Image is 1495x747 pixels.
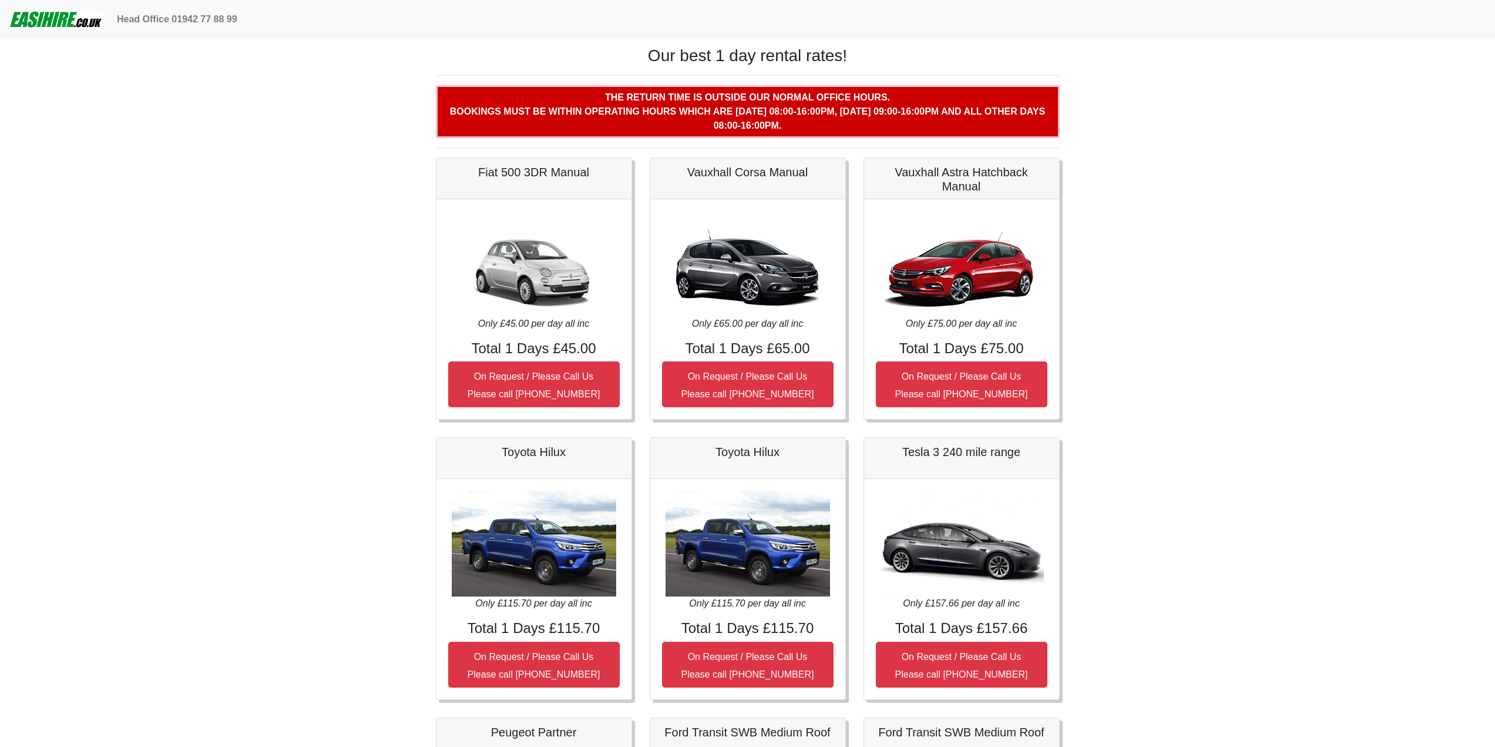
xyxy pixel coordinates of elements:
img: Fiat 500 3DR Manual [452,211,616,317]
i: Only £45.00 per day all inc [478,319,589,329]
button: On Request / Please Call UsPlease call [PHONE_NUMBER] [876,642,1047,688]
h4: Total 1 Days £45.00 [448,340,620,357]
i: Only £115.70 per day all inc [475,598,592,608]
small: On Request / Please Call Us Please call [PHONE_NUMBER] [468,652,600,679]
h5: Peugeot Partner [448,725,620,739]
h4: Total 1 Days £75.00 [876,340,1047,357]
button: On Request / Please Call UsPlease call [PHONE_NUMBER] [448,361,620,407]
h5: Tesla 3 240 mile range [876,445,1047,459]
h5: Vauxhall Astra Hatchback Manual [876,165,1047,193]
i: Only £115.70 per day all inc [689,598,805,608]
h4: Total 1 Days £65.00 [662,340,834,357]
img: Toyota Hilux [452,491,616,597]
h5: Toyota Hilux [448,445,620,459]
img: Toyota Hilux [666,491,830,597]
i: Only £157.66 per day all inc [903,598,1019,608]
small: On Request / Please Call Us Please call [PHONE_NUMBER] [468,371,600,399]
b: Head Office 01942 77 88 99 [117,14,237,24]
button: On Request / Please Call UsPlease call [PHONE_NUMBER] [662,361,834,407]
h5: Vauxhall Corsa Manual [662,165,834,179]
i: Only £65.00 per day all inc [692,319,803,329]
h1: Our best 1 day rental rates! [436,46,1060,66]
button: On Request / Please Call UsPlease call [PHONE_NUMBER] [662,642,834,688]
small: On Request / Please Call Us Please call [PHONE_NUMBER] [681,652,814,679]
h4: Total 1 Days £157.66 [876,620,1047,637]
b: The return time is outside our normal office hours. Bookings must be within operating hours which... [450,92,1045,130]
h5: Fiat 500 3DR Manual [448,165,620,179]
a: Head Office 01942 77 88 99 [112,8,242,31]
img: Vauxhall Corsa Manual [666,211,830,317]
small: On Request / Please Call Us Please call [PHONE_NUMBER] [681,371,814,399]
h5: Ford Transit SWB Medium Roof [662,725,834,739]
button: On Request / Please Call UsPlease call [PHONE_NUMBER] [876,361,1047,407]
h4: Total 1 Days £115.70 [448,620,620,637]
h5: Ford Transit SWB Medium Roof [876,725,1047,739]
img: Vauxhall Astra Hatchback Manual [879,211,1044,317]
img: Tesla 3 240 mile range [879,491,1044,597]
h5: Toyota Hilux [662,445,834,459]
button: On Request / Please Call UsPlease call [PHONE_NUMBER] [448,642,620,688]
h4: Total 1 Days £115.70 [662,620,834,637]
small: On Request / Please Call Us Please call [PHONE_NUMBER] [895,371,1028,399]
img: easihire_logo_small.png [9,8,103,31]
small: On Request / Please Call Us Please call [PHONE_NUMBER] [895,652,1028,679]
i: Only £75.00 per day all inc [906,319,1017,329]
